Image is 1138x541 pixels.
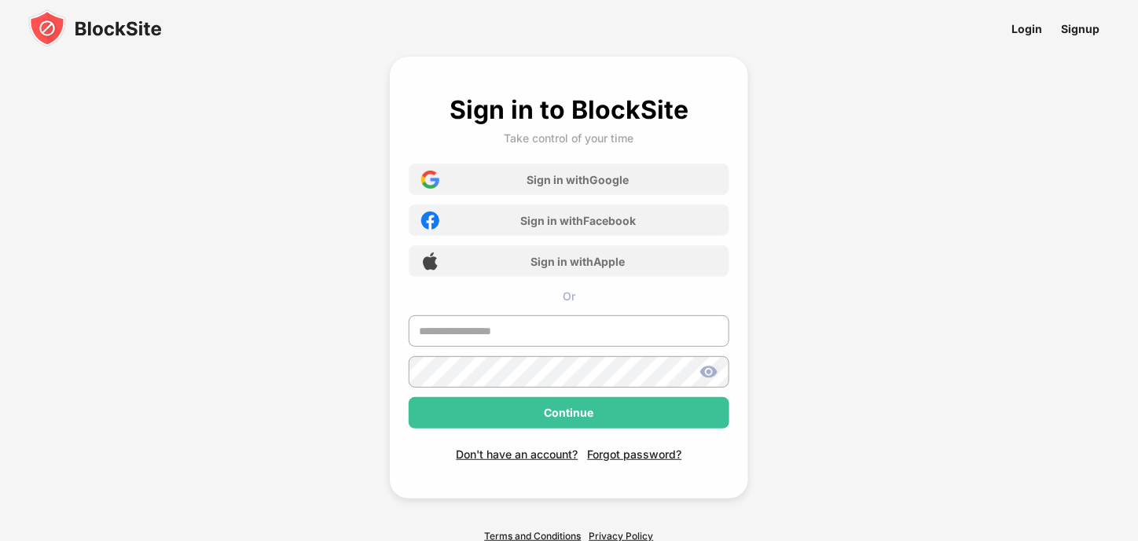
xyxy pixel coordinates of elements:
div: Sign in with Apple [531,255,626,268]
img: google-icon.png [421,171,439,189]
div: Forgot password? [588,447,682,461]
div: Continue [545,407,594,419]
div: Sign in to BlockSite [450,94,688,125]
a: Login [1003,11,1052,46]
div: Don't have an account? [457,447,578,461]
a: Signup [1052,11,1110,46]
div: Sign in with Google [527,173,630,186]
img: facebook-icon.png [421,212,439,230]
img: blocksite-icon-black.svg [28,9,162,47]
img: apple-icon.png [421,252,439,270]
div: Or [409,289,729,303]
img: show-password.svg [699,363,718,381]
div: Take control of your time [505,131,634,145]
div: Sign in with Facebook [520,214,636,227]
